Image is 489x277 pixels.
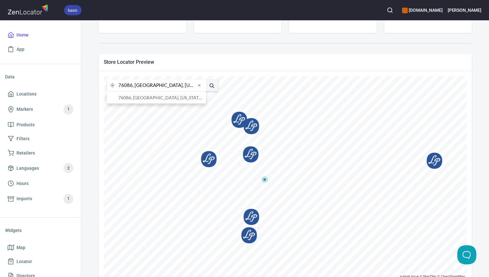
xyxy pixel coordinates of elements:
[5,254,76,269] a: Locator
[104,59,467,65] span: Store Locator Preview
[5,132,76,146] a: Filters
[17,149,35,157] span: Retailers
[448,3,481,17] button: [PERSON_NAME]
[402,8,408,13] button: color-CE600E
[17,31,29,39] span: Home
[17,244,25,252] span: Map
[5,146,76,160] a: Retailers
[118,79,196,91] input: city or postal code
[17,121,35,129] span: Products
[5,118,76,132] a: Products
[402,3,442,17] div: Manage your apps
[64,5,82,15] div: basic
[5,241,76,255] a: Map
[457,245,476,264] iframe: Help Scout Beacon - Open
[402,7,442,14] h6: [DOMAIN_NAME]
[107,92,206,103] li: 76086, Weatherford, Texas, United States
[8,3,50,16] img: zenlocator
[5,87,76,101] a: Locations
[17,180,29,188] span: Hours
[17,45,24,53] span: App
[17,135,30,143] span: Filters
[383,3,397,17] button: Search
[5,28,76,42] a: Home
[17,164,39,172] span: Languages
[5,101,76,118] a: Markers1
[63,195,73,202] span: 1
[5,160,76,176] a: Languages2
[17,90,36,98] span: Locations
[5,191,76,207] a: Imports1
[17,105,33,113] span: Markers
[63,165,73,172] span: 2
[5,176,76,191] a: Hours
[17,258,32,266] span: Locator
[5,42,76,56] a: App
[448,7,481,14] h6: [PERSON_NAME]
[17,195,32,203] span: Imports
[5,223,76,238] li: Widgets
[63,106,73,113] span: 1
[5,69,76,84] li: Data
[64,7,82,14] span: basic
